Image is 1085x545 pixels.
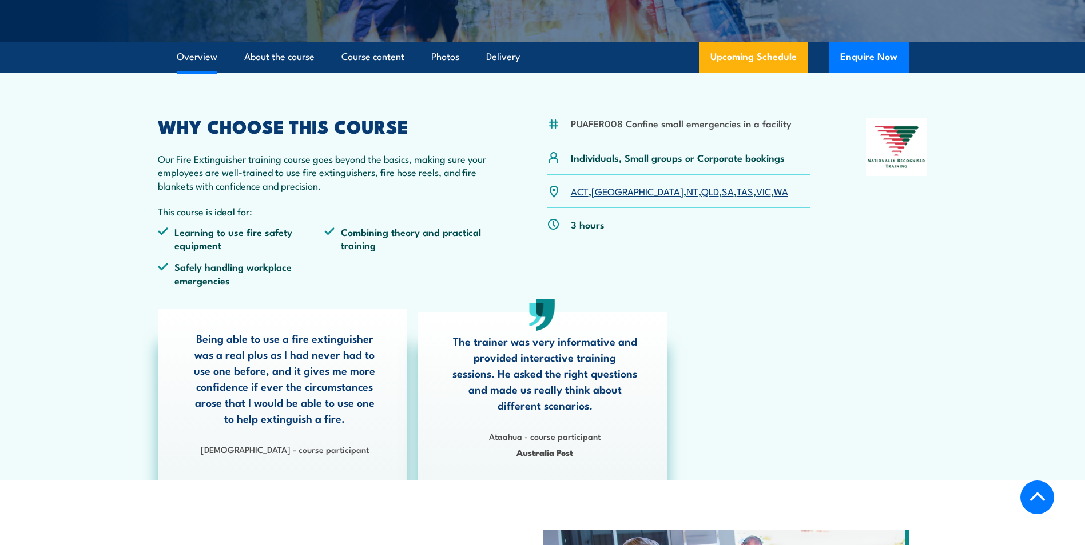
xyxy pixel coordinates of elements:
a: About the course [244,42,315,72]
a: Course content [341,42,404,72]
strong: Ataahua - course participant [489,430,601,442]
p: The trainer was very informative and provided interactive training sessions. He asked the right q... [452,333,638,413]
a: QLD [701,184,719,198]
p: 3 hours [571,218,605,231]
a: SA [722,184,734,198]
a: Photos [431,42,459,72]
a: NT [686,184,698,198]
button: Enquire Now [829,42,909,73]
span: Australia Post [452,446,638,459]
p: , , , , , , , [571,185,788,198]
h2: WHY CHOOSE THIS COURSE [158,118,492,134]
a: [GEOGRAPHIC_DATA] [591,184,683,198]
a: Delivery [486,42,520,72]
img: Nationally Recognised Training logo. [866,118,928,176]
li: Safely handling workplace emergencies [158,260,325,287]
li: PUAFER008 Confine small emergencies in a facility [571,117,792,130]
a: TAS [737,184,753,198]
p: This course is ideal for: [158,205,492,218]
a: WA [774,184,788,198]
a: Upcoming Schedule [699,42,808,73]
p: Our Fire Extinguisher training course goes beyond the basics, making sure your employees are well... [158,152,492,192]
p: Individuals, Small groups or Corporate bookings [571,151,785,164]
li: Learning to use fire safety equipment [158,225,325,252]
li: Combining theory and practical training [324,225,491,252]
a: VIC [756,184,771,198]
strong: [DEMOGRAPHIC_DATA] - course participant [201,443,369,455]
a: Overview [177,42,217,72]
a: ACT [571,184,589,198]
p: Being able to use a fire extinguisher was a real plus as I had never had to use one before, and i... [192,330,378,426]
